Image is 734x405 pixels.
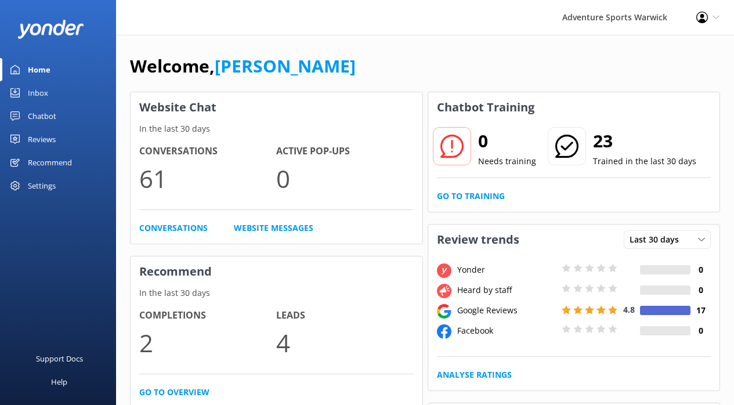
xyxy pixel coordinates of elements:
a: Analyse Ratings [437,368,512,381]
h2: 23 [593,127,696,155]
h3: Review trends [428,225,528,255]
p: Needs training [478,155,536,168]
p: 61 [139,159,276,198]
h2: 0 [478,127,536,155]
div: Inbox [28,81,48,104]
a: Conversations [139,222,208,234]
h4: 17 [690,304,711,317]
h4: Active Pop-ups [276,144,413,159]
h4: Leads [276,308,413,323]
a: [PERSON_NAME] [215,54,356,78]
h3: Recommend [131,256,422,287]
div: Support Docs [36,347,83,370]
a: Go to Training [437,190,505,202]
div: Settings [28,174,56,197]
span: 4.8 [623,304,635,315]
h4: 0 [690,284,711,296]
div: Chatbot [28,104,56,128]
h3: Chatbot Training [428,92,543,122]
img: yonder-white-logo.png [17,20,84,39]
h4: Completions [139,308,276,323]
h4: 0 [690,263,711,276]
div: Recommend [28,151,72,174]
span: Last 30 days [630,233,686,246]
div: Facebook [454,324,559,337]
h1: Welcome, [130,52,356,80]
div: Yonder [454,263,559,276]
div: Google Reviews [454,304,559,317]
div: Help [51,370,67,393]
p: In the last 30 days [131,287,422,299]
div: Home [28,58,50,81]
p: In the last 30 days [131,122,422,135]
h4: 0 [690,324,711,337]
p: 4 [276,323,413,362]
div: Reviews [28,128,56,151]
a: Website Messages [234,222,313,234]
p: Trained in the last 30 days [593,155,696,168]
div: Heard by staff [454,284,559,296]
h3: Website Chat [131,92,422,122]
h4: Conversations [139,144,276,159]
p: 0 [276,159,413,198]
p: 2 [139,323,276,362]
a: Go to overview [139,386,209,399]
